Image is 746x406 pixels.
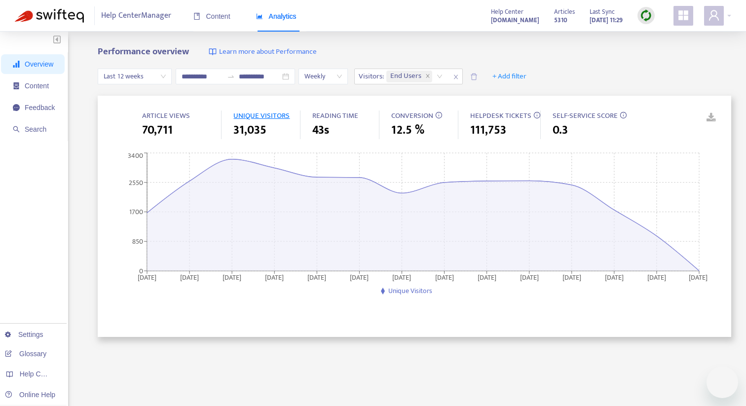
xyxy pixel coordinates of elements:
strong: [DOMAIN_NAME] [491,15,539,26]
tspan: [DATE] [605,271,624,283]
span: close [449,71,462,83]
a: Online Help [5,391,55,399]
span: to [227,73,235,80]
span: Overview [25,60,53,68]
span: Weekly [304,69,342,84]
tspan: [DATE] [520,271,539,283]
tspan: [DATE] [393,271,411,283]
span: SELF-SERVICE SCORE [553,110,618,122]
span: Articles [554,6,575,17]
span: 31,035 [233,121,266,139]
span: UNIQUE VISITORS [233,110,290,122]
tspan: [DATE] [138,271,156,283]
span: Help Center Manager [101,6,171,25]
tspan: [DATE] [308,271,327,283]
span: Last 12 weeks [104,69,166,84]
a: Learn more about Performance [209,46,317,58]
span: Help Center [491,6,523,17]
span: Search [25,125,46,133]
span: delete [470,73,478,80]
tspan: [DATE] [350,271,369,283]
tspan: [DATE] [181,271,199,283]
img: sync.dc5367851b00ba804db3.png [640,9,652,22]
span: Analytics [256,12,297,20]
iframe: Button to launch messaging window, conversation in progress [707,367,738,398]
span: signal [13,61,20,68]
a: Settings [5,331,43,338]
span: 12.5 % [391,121,424,139]
span: Learn more about Performance [219,46,317,58]
tspan: [DATE] [478,271,496,283]
tspan: 2550 [129,177,143,188]
span: 0.3 [553,121,568,139]
span: Visitors : [355,69,385,84]
span: area-chart [256,13,263,20]
span: 111,753 [470,121,506,139]
b: Performance overview [98,44,189,59]
span: container [13,82,20,89]
tspan: 3400 [128,150,143,161]
span: Content [193,12,230,20]
span: appstore [677,9,689,21]
span: End Users [390,71,423,82]
span: 43s [312,121,329,139]
tspan: 0 [139,265,143,276]
tspan: [DATE] [265,271,284,283]
a: [DOMAIN_NAME] [491,14,539,26]
tspan: [DATE] [223,271,242,283]
span: HELPDESK TICKETS [470,110,531,122]
span: Feedback [25,104,55,111]
span: + Add filter [492,71,526,82]
tspan: [DATE] [647,271,666,283]
span: CONVERSION [391,110,433,122]
tspan: [DATE] [562,271,581,283]
span: READING TIME [312,110,358,122]
img: image-link [209,48,217,56]
tspan: 1700 [129,206,143,218]
span: user [708,9,720,21]
tspan: [DATE] [689,271,708,283]
span: 70,711 [142,121,173,139]
span: Unique Visitors [388,285,432,296]
span: search [13,126,20,133]
tspan: [DATE] [435,271,454,283]
img: Swifteq [15,9,84,23]
span: ARTICLE VIEWS [142,110,190,122]
tspan: 850 [132,236,143,247]
span: close [425,74,430,79]
span: Last Sync [590,6,615,17]
strong: 5310 [554,15,567,26]
span: Help Centers [20,370,60,378]
span: message [13,104,20,111]
button: + Add filter [485,69,534,84]
span: swap-right [227,73,235,80]
span: book [193,13,200,20]
a: Glossary [5,350,46,358]
strong: [DATE] 11:29 [590,15,623,26]
span: Content [25,82,49,90]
